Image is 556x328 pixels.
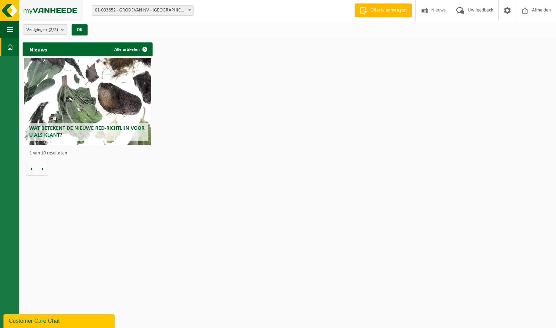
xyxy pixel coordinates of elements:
[92,6,193,15] span: 01-003652 - GRODEVAN NV - ROESELARE
[26,25,58,35] span: Vestigingen
[26,162,37,176] button: Vorige
[24,58,151,145] a: Wat betekent de nieuwe RED-richtlijn voor u als klant?
[109,42,152,56] a: Alle artikelen
[354,3,412,17] a: Offerte aanvragen
[92,5,194,16] span: 01-003652 - GRODEVAN NV - ROESELARE
[30,151,149,156] p: 1 van 10 resultaten
[3,313,116,328] iframe: chat widget
[369,7,408,14] span: Offerte aanvragen
[37,162,48,176] button: Volgende
[23,42,54,56] h2: Nieuws
[23,24,67,35] button: Vestigingen(2/2)
[29,126,145,138] span: Wat betekent de nieuwe RED-richtlijn voor u als klant?
[49,27,58,32] count: (2/2)
[72,24,88,35] button: OK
